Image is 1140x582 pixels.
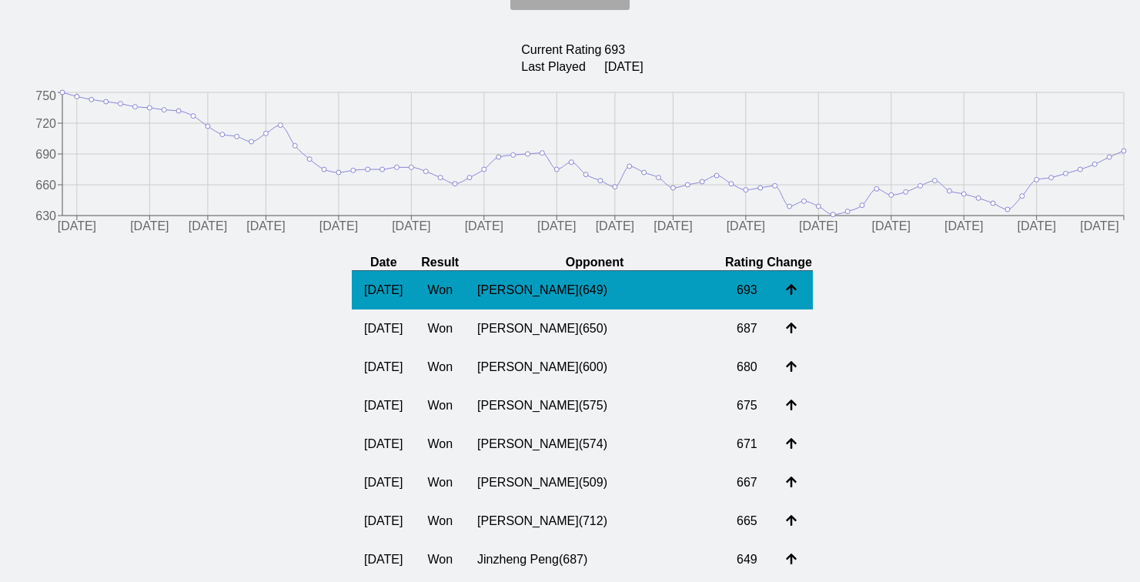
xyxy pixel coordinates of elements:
td: Won [415,502,465,540]
tspan: [DATE] [189,220,227,233]
td: 680 [724,348,774,386]
td: [DATE] [352,348,415,386]
th: Opponent [465,255,724,271]
td: [DATE] [352,502,415,540]
tspan: [DATE] [319,220,358,233]
td: 675 [724,386,774,425]
td: [DATE] [603,59,644,75]
tspan: [DATE] [727,220,765,233]
td: 693 [603,42,644,58]
td: Won [415,386,465,425]
tspan: [DATE] [246,220,285,233]
tspan: 660 [35,179,56,192]
tspan: [DATE] [654,220,692,233]
th: Date [352,255,415,271]
td: Last Played [520,59,602,75]
tspan: 720 [35,117,56,130]
td: Current Rating [520,42,602,58]
td: [DATE] [352,540,415,579]
td: 649 [724,540,774,579]
tspan: [DATE] [1080,220,1118,233]
td: 687 [724,309,774,348]
td: [DATE] [352,271,415,310]
tspan: [DATE] [596,220,634,233]
td: [PERSON_NAME] ( 649 ) [465,271,724,310]
tspan: 750 [35,90,56,103]
tspan: [DATE] [944,220,983,233]
td: 665 [724,502,774,540]
tspan: [DATE] [799,220,837,233]
tspan: 690 [35,148,56,161]
td: Won [415,309,465,348]
td: Won [415,540,465,579]
td: Won [415,348,465,386]
td: 693 [724,271,774,310]
td: Won [415,463,465,502]
td: [PERSON_NAME] ( 575 ) [465,386,724,425]
tspan: [DATE] [465,220,503,233]
td: [PERSON_NAME] ( 600 ) [465,348,724,386]
td: [PERSON_NAME] ( 650 ) [465,309,724,348]
tspan: [DATE] [130,220,169,233]
td: Won [415,425,465,463]
th: Rating Change [724,255,813,271]
td: [DATE] [352,309,415,348]
td: [PERSON_NAME] ( 509 ) [465,463,724,502]
td: [PERSON_NAME] ( 574 ) [465,425,724,463]
tspan: [DATE] [1017,220,1055,233]
td: [DATE] [352,386,415,425]
tspan: [DATE] [872,220,911,233]
td: [DATE] [352,463,415,502]
td: Won [415,271,465,310]
tspan: [DATE] [537,220,576,233]
td: [DATE] [352,425,415,463]
td: Jinzheng Peng ( 687 ) [465,540,724,579]
td: 671 [724,425,774,463]
tspan: 630 [35,209,56,222]
tspan: [DATE] [58,220,96,233]
th: Result [415,255,465,271]
td: [PERSON_NAME] ( 712 ) [465,502,724,540]
tspan: [DATE] [392,220,430,233]
td: 667 [724,463,774,502]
